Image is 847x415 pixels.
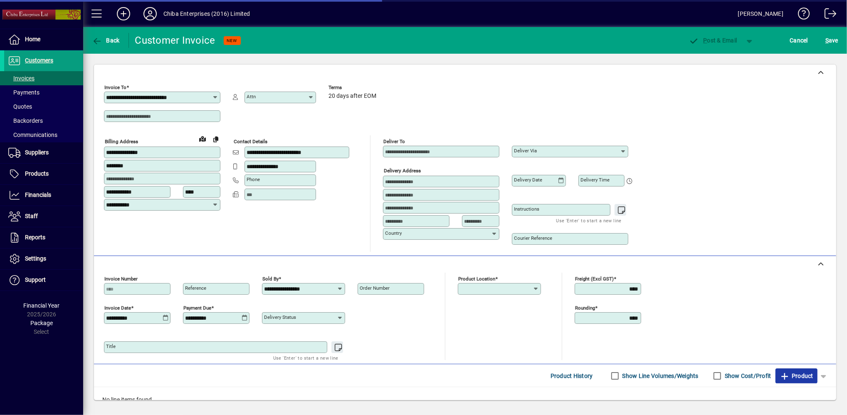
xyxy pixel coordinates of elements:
[209,132,222,146] button: Copy to Delivery address
[4,85,83,99] a: Payments
[8,132,57,138] span: Communications
[90,33,122,48] button: Back
[25,149,49,156] span: Suppliers
[262,276,279,282] mat-label: Sold by
[8,75,35,82] span: Invoices
[4,185,83,206] a: Financials
[514,206,539,212] mat-label: Instructions
[83,33,129,48] app-page-header-button: Back
[704,37,707,44] span: P
[30,320,53,326] span: Package
[383,139,405,144] mat-label: Deliver To
[514,177,542,183] mat-label: Delivery date
[25,276,46,283] span: Support
[106,343,116,349] mat-label: Title
[247,94,256,99] mat-label: Attn
[8,89,40,96] span: Payments
[25,57,53,64] span: Customers
[8,117,43,124] span: Backorders
[328,85,378,90] span: Terms
[823,33,840,48] button: Save
[792,2,810,29] a: Knowledge Base
[135,34,215,47] div: Customer Invoice
[25,234,45,241] span: Reports
[689,37,737,44] span: ost & Email
[8,103,32,110] span: Quotes
[104,276,138,282] mat-label: Invoice number
[25,170,49,177] span: Products
[738,7,783,20] div: [PERSON_NAME]
[110,6,137,21] button: Add
[104,84,126,90] mat-label: Invoice To
[94,387,836,413] div: No line items found
[575,305,595,311] mat-label: Rounding
[137,6,163,21] button: Profile
[247,176,260,182] mat-label: Phone
[264,314,296,320] mat-label: Delivery status
[25,255,46,262] span: Settings
[825,37,829,44] span: S
[551,369,593,383] span: Product History
[25,213,38,219] span: Staff
[621,372,699,380] label: Show Line Volumes/Weights
[185,285,206,291] mat-label: Reference
[104,305,131,311] mat-label: Invoice date
[24,302,60,309] span: Financial Year
[4,227,83,248] a: Reports
[514,235,552,241] mat-label: Courier Reference
[227,38,237,43] span: NEW
[790,34,808,47] span: Cancel
[163,7,250,20] div: Chiba Enterprises (2016) Limited
[4,71,83,85] a: Invoices
[575,276,614,282] mat-label: Freight (excl GST)
[4,164,83,184] a: Products
[4,128,83,142] a: Communications
[4,249,83,269] a: Settings
[328,93,376,99] span: 20 days after EOM
[825,34,838,47] span: ave
[4,114,83,128] a: Backorders
[4,270,83,291] a: Support
[183,305,211,311] mat-label: Payment due
[92,37,120,44] span: Back
[788,33,810,48] button: Cancel
[273,353,338,363] mat-hint: Use 'Enter' to start a new line
[780,369,813,383] span: Product
[547,368,596,383] button: Product History
[685,33,741,48] button: Post & Email
[556,216,622,225] mat-hint: Use 'Enter' to start a new line
[514,148,537,154] mat-label: Deliver via
[723,372,771,380] label: Show Cost/Profit
[4,99,83,114] a: Quotes
[196,132,209,145] a: View on map
[25,191,51,198] span: Financials
[580,177,610,183] mat-label: Delivery time
[4,206,83,227] a: Staff
[360,285,390,291] mat-label: Order number
[4,29,83,50] a: Home
[4,142,83,163] a: Suppliers
[775,368,817,383] button: Product
[458,276,495,282] mat-label: Product location
[385,230,402,236] mat-label: Country
[818,2,837,29] a: Logout
[25,36,40,42] span: Home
